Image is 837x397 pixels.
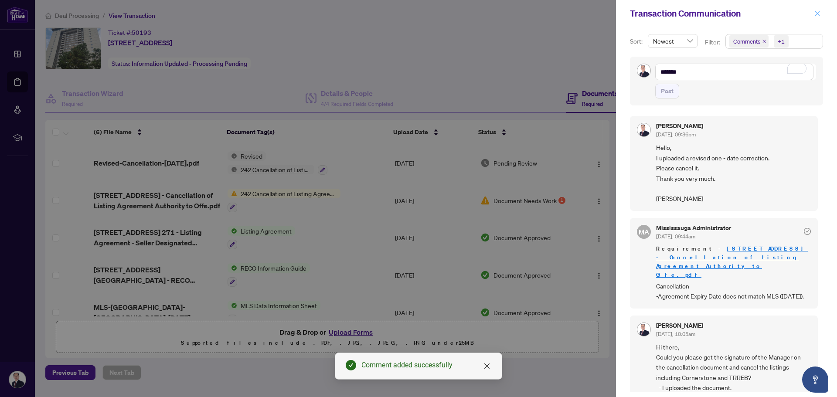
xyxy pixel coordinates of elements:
span: [DATE], 09:36pm [656,131,696,138]
h5: [PERSON_NAME] [656,123,703,129]
span: Comments [729,35,769,48]
div: Comment added successfully [361,360,491,370]
span: [DATE], 10:05am [656,331,695,337]
span: close [814,10,820,17]
p: Sort: [630,37,644,46]
span: Newest [653,34,693,48]
span: Hello, I uploaded a revised one - date correction. Please cancel it. Thank you very much. [PERSON... [656,143,811,204]
span: MA [639,227,649,237]
a: Close [482,361,492,371]
span: Comments [733,37,760,46]
span: close [483,363,490,370]
textarea: To enrich screen reader interactions, please activate Accessibility in Grammarly extension settings [655,64,813,80]
a: [STREET_ADDRESS] - Cancellation of Listing Agreement Authority to Offe.pdf [656,245,808,278]
div: +1 [778,37,785,46]
span: check-circle [346,360,356,370]
h5: [PERSON_NAME] [656,322,703,329]
button: Open asap [802,366,828,393]
button: Post [655,84,679,98]
span: Cancellation -Agreement Expiry Date does not match MLS ([DATE]). [656,281,811,302]
img: Profile Icon [637,64,650,77]
h5: Mississauga Administrator [656,225,731,231]
span: check-circle [804,228,811,235]
img: Profile Icon [637,123,650,136]
div: Transaction Communication [630,7,812,20]
span: [DATE], 09:44am [656,233,695,240]
span: Requirement - [656,244,811,279]
p: Filter: [705,37,721,47]
span: close [762,39,766,44]
img: Profile Icon [637,323,650,336]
